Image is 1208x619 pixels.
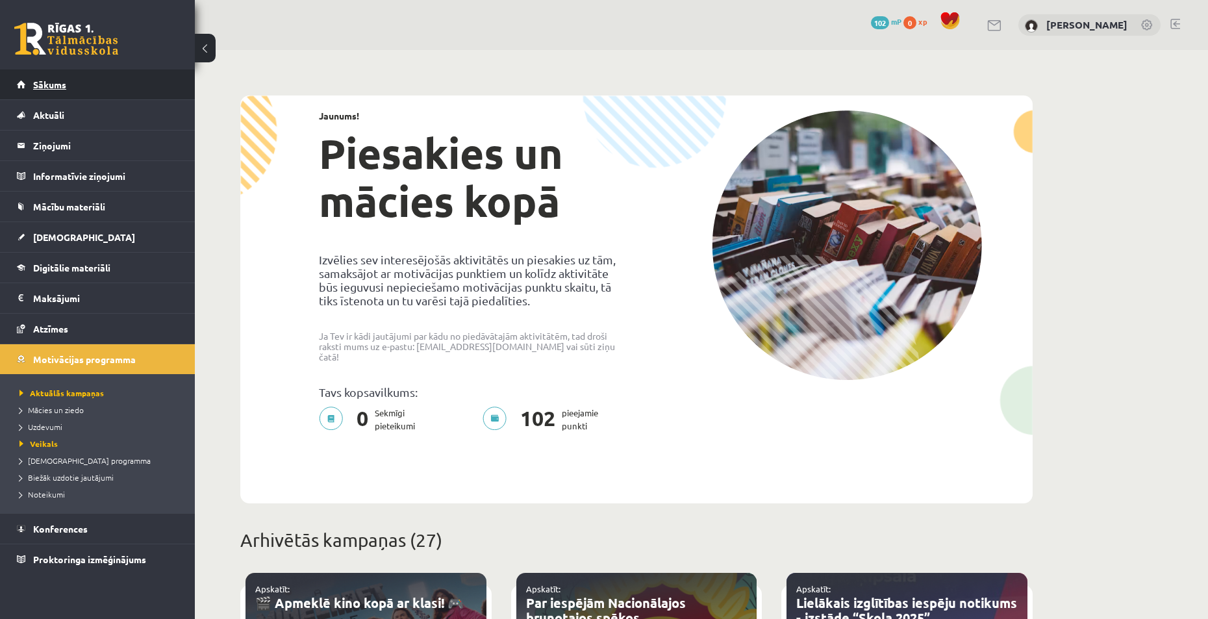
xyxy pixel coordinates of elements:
[319,331,627,362] p: Ja Tev ir kādi jautājumi par kādu no piedāvātajām aktivitātēm, tad droši raksti mums uz e-pastu: ...
[33,131,179,160] legend: Ziņojumi
[17,283,179,313] a: Maksājumi
[19,488,182,500] a: Noteikumi
[255,594,464,611] a: 🎬 Apmeklē kino kopā ar klasi! 🎮
[19,438,182,449] a: Veikals
[33,323,68,335] span: Atzīmes
[33,353,136,365] span: Motivācijas programma
[19,405,84,415] span: Mācies un ziedo
[17,100,179,130] a: Aktuāli
[1025,19,1038,32] img: Ivans Jakubancs
[19,421,182,433] a: Uzdevumi
[319,129,627,225] h1: Piesakies un mācies kopā
[17,514,179,544] a: Konferences
[526,583,560,594] a: Apskatīt:
[871,16,889,29] span: 102
[17,161,179,191] a: Informatīvie ziņojumi
[17,344,179,374] a: Motivācijas programma
[33,231,135,243] span: [DEMOGRAPHIC_DATA]
[483,407,606,433] p: pieejamie punkti
[319,110,359,121] strong: Jaunums!
[19,422,62,432] span: Uzdevumi
[19,387,182,399] a: Aktuālās kampaņas
[19,388,104,398] span: Aktuālās kampaņas
[17,253,179,283] a: Digitālie materiāli
[19,455,182,466] a: [DEMOGRAPHIC_DATA] programma
[14,23,118,55] a: Rīgas 1. Tālmācības vidusskola
[903,16,933,27] a: 0 xp
[17,192,179,221] a: Mācību materiāli
[891,16,901,27] span: mP
[33,201,105,212] span: Mācību materiāli
[33,262,110,273] span: Digitālie materiāli
[19,472,182,483] a: Biežāk uzdotie jautājumi
[19,404,182,416] a: Mācies un ziedo
[19,438,58,449] span: Veikals
[33,161,179,191] legend: Informatīvie ziņojumi
[319,407,423,433] p: Sekmīgi pieteikumi
[33,109,64,121] span: Aktuāli
[33,79,66,90] span: Sākums
[350,407,375,433] span: 0
[33,553,146,565] span: Proktoringa izmēģinājums
[19,455,151,466] span: [DEMOGRAPHIC_DATA] programma
[903,16,916,29] span: 0
[17,131,179,160] a: Ziņojumi
[514,407,562,433] span: 102
[255,583,290,594] a: Apskatīt:
[319,385,627,399] p: Tavs kopsavilkums:
[871,16,901,27] a: 102 mP
[712,110,982,380] img: campaign-image-1c4f3b39ab1f89d1fca25a8facaab35ebc8e40cf20aedba61fd73fb4233361ac.png
[17,222,179,252] a: [DEMOGRAPHIC_DATA]
[17,544,179,574] a: Proktoringa izmēģinājums
[319,253,627,307] p: Izvēlies sev interesējošās aktivitātēs un piesakies uz tām, samaksājot ar motivācijas punktiem un...
[17,314,179,344] a: Atzīmes
[33,523,88,535] span: Konferences
[918,16,927,27] span: xp
[19,472,114,483] span: Biežāk uzdotie jautājumi
[33,283,179,313] legend: Maksājumi
[19,489,65,499] span: Noteikumi
[796,583,831,594] a: Apskatīt:
[240,527,1033,554] p: Arhivētās kampaņas (27)
[1046,18,1127,31] a: [PERSON_NAME]
[17,69,179,99] a: Sākums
